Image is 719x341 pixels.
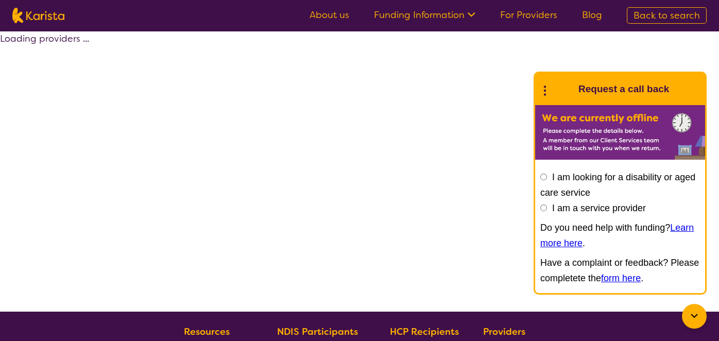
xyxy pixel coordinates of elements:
b: Resources [184,326,230,338]
img: Karista [552,79,572,99]
a: Funding Information [374,9,475,21]
img: Karista offline chat form to request call back [535,105,705,160]
b: NDIS Participants [277,326,358,338]
a: About us [310,9,349,21]
label: I am looking for a disability or aged care service [540,172,695,198]
span: Back to search [634,9,700,22]
a: For Providers [500,9,557,21]
p: Do you need help with funding? . [540,220,700,251]
p: Have a complaint or feedback? Please completete the . [540,255,700,286]
b: Providers [483,326,525,338]
a: form here [601,273,641,283]
a: Blog [582,9,602,21]
h1: Request a call back [578,81,669,97]
img: Karista logo [12,8,64,23]
a: Back to search [627,7,707,24]
label: I am a service provider [552,203,646,213]
b: HCP Recipients [390,326,459,338]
